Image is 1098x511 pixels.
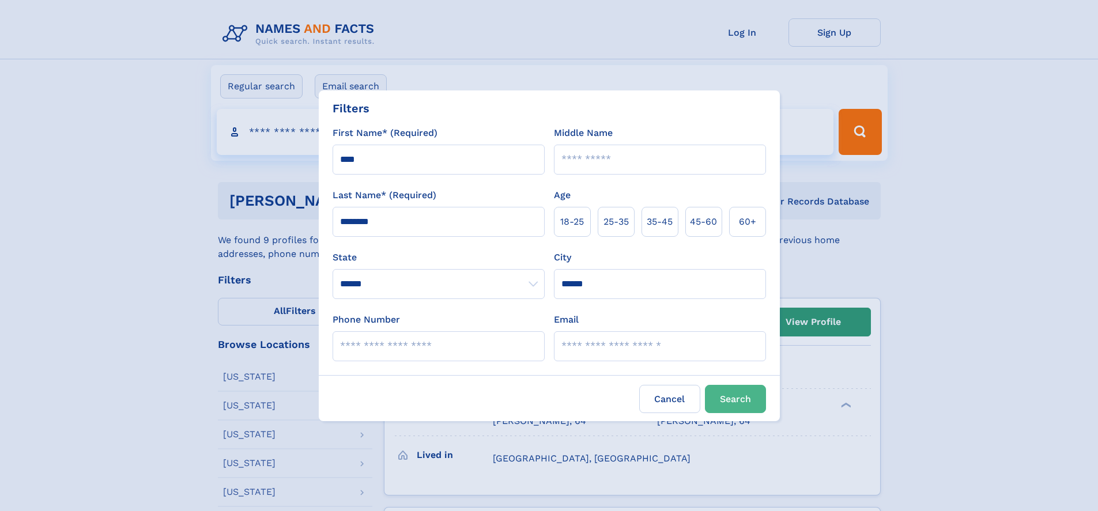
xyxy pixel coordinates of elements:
span: 35‑45 [647,215,673,229]
label: Age [554,188,571,202]
label: Cancel [639,385,700,413]
div: Filters [333,100,369,117]
button: Search [705,385,766,413]
label: Middle Name [554,126,613,140]
span: 18‑25 [560,215,584,229]
label: Last Name* (Required) [333,188,436,202]
span: 45‑60 [690,215,717,229]
span: 60+ [739,215,756,229]
label: Email [554,313,579,327]
label: First Name* (Required) [333,126,437,140]
span: 25‑35 [603,215,629,229]
label: City [554,251,571,264]
label: State [333,251,545,264]
label: Phone Number [333,313,400,327]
